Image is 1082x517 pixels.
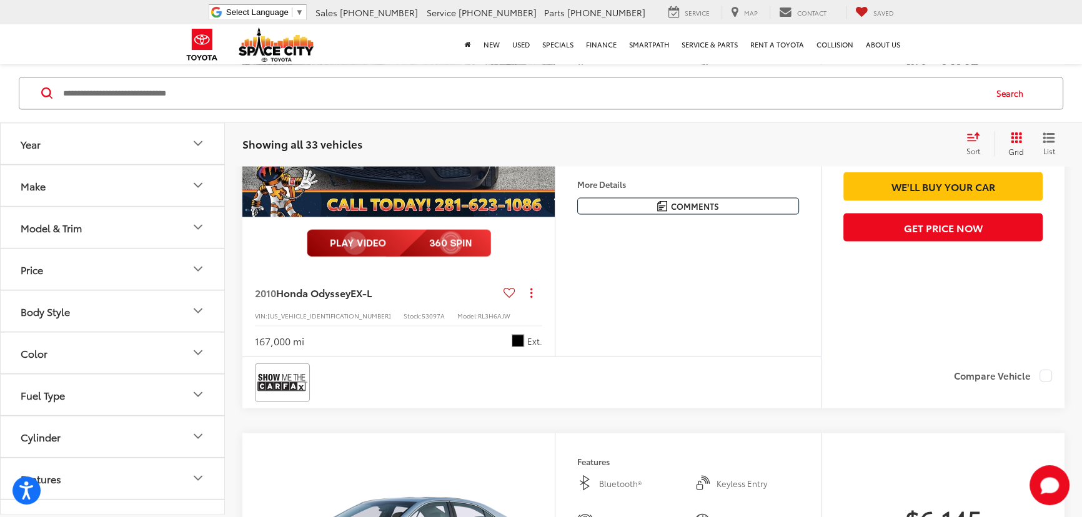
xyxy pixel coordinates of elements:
a: Specials [536,24,580,64]
a: Finance [580,24,623,64]
button: Select sort value [960,131,994,156]
a: 2010Honda OdysseyEX-L [255,286,499,300]
span: EX-L [350,285,372,300]
img: Space City Toyota [239,27,314,62]
button: ColorColor [1,332,226,373]
span: List [1043,145,1055,155]
h4: Features [577,457,799,466]
a: Home [459,24,477,64]
span: Showing all 33 vehicles [242,135,362,150]
div: Cylinder [191,428,206,443]
span: [US_VEHICLE_IDENTIFICATION_NUMBER] [267,311,391,320]
div: Cylinder [21,430,61,442]
span: Saved [873,8,894,17]
img: Comments [657,201,667,212]
button: YearYear [1,123,226,164]
div: Price [191,261,206,276]
span: ▼ [295,7,304,17]
div: Body Style [21,305,70,317]
input: Search by Make, Model, or Keyword [62,78,985,108]
button: Search [985,77,1041,109]
div: 167,000 mi [255,334,304,348]
span: VIN: [255,311,267,320]
span: dropdown dots [530,288,532,298]
img: Toyota [179,24,226,65]
button: Fuel TypeFuel Type [1,374,226,415]
span: Service [427,6,456,19]
img: full motion video [307,230,491,257]
img: View CARFAX report [257,366,307,399]
button: Comments [577,198,799,215]
span: Model: [457,311,478,320]
div: Color [21,347,47,358]
a: Collision [810,24,860,64]
a: Used [506,24,536,64]
a: Contact [770,6,836,19]
span: Sort [966,145,980,155]
span: [PHONE_NUMBER] [459,6,537,19]
span: Parts [544,6,565,19]
button: Grid View [994,131,1033,156]
button: Actions [520,282,542,304]
span: Grid [1008,145,1024,156]
button: Get Price Now [843,214,1043,242]
span: Sales [315,6,337,19]
span: Bluetooth® [599,478,682,490]
div: Make [21,179,46,191]
a: My Saved Vehicles [846,6,903,19]
div: Model & Trim [21,221,82,233]
span: Keyless Entry [716,478,799,490]
a: Service [659,6,719,19]
div: Year [21,137,41,149]
div: Price [21,263,43,275]
span: Contact [797,8,826,17]
button: List View [1033,131,1065,156]
a: Rent a Toyota [744,24,810,64]
a: Service & Parts [675,24,744,64]
span: 53097A [422,311,445,320]
a: About Us [860,24,906,64]
div: Model & Trim [191,219,206,234]
span: [PHONE_NUMBER] [567,6,645,19]
span: 2010 [255,285,276,300]
h4: More Details [577,180,799,189]
div: Features [191,470,206,485]
div: Year [191,135,206,150]
span: Ext. [527,335,542,347]
div: Body Style [191,303,206,318]
span: RL3H6AJW [478,311,510,320]
label: Compare Vehicle [954,370,1052,382]
div: Make [191,177,206,192]
span: Comments [670,200,718,212]
button: PricePrice [1,249,226,289]
button: MakeMake [1,165,226,205]
span: Stock: [404,311,422,320]
a: SmartPath [623,24,675,64]
span: Service [685,8,710,17]
div: Features [21,472,61,484]
a: Select Language​ [226,7,304,17]
a: We'll Buy Your Car [843,172,1043,200]
span: Map [744,8,758,17]
button: Toggle Chat Window [1030,465,1070,505]
span: Honda Odyssey [276,285,350,300]
span: Crystal Black Pearl [512,335,524,347]
button: FeaturesFeatures [1,458,226,498]
button: CylinderCylinder [1,416,226,456]
div: Fuel Type [21,388,65,400]
div: Fuel Type [191,387,206,401]
button: Body StyleBody Style [1,290,226,331]
a: Map [722,6,767,19]
span: Select Language [226,7,289,17]
svg: Start Chat [1030,465,1070,505]
div: Color [191,345,206,360]
a: New [477,24,506,64]
button: Model & TrimModel & Trim [1,207,226,247]
span: [PHONE_NUMBER] [340,6,418,19]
